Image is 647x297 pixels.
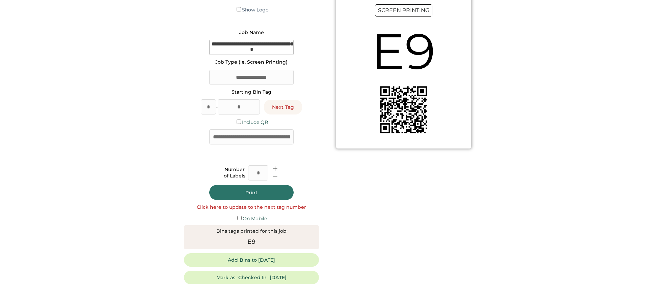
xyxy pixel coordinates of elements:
div: SCREEN PRINTING [375,4,432,16]
div: Bins tags printed for this job [216,228,287,235]
label: Show Logo [242,7,269,13]
label: On Mobile [243,216,267,222]
div: Number of Labels [224,166,245,179]
button: Next Tag [264,100,302,114]
button: Mark as "Checked In" [DATE] [184,271,319,284]
button: Print [209,185,294,200]
div: - [216,104,218,110]
div: Job Name [239,29,264,36]
div: E9 [371,16,436,86]
div: Job Type (ie. Screen Printing) [215,59,288,66]
div: Starting Bin Tag [232,89,271,96]
button: Add Bins to [DATE] [184,253,319,267]
div: E9 [247,237,255,246]
label: Include QR [242,119,268,125]
div: Click here to update to the next tag number [197,204,306,211]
